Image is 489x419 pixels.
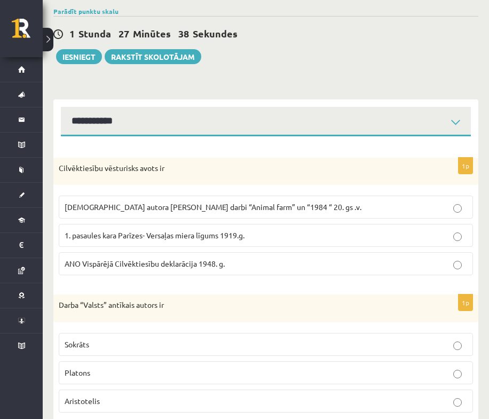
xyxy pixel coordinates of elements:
span: 38 [178,27,189,40]
span: 1 [69,27,75,40]
button: Iesniegt [56,49,102,64]
p: Cilvēktiesību vēsturisks avots ir [59,163,420,174]
span: Aristotelis [65,396,100,406]
span: 27 [119,27,129,40]
span: 1. pasaules kara Parīzes- Versaļas miera līgums 1919.g. [65,230,244,240]
p: Darba “Valsts” antīkais autors ir [59,300,420,311]
span: Sokrāts [65,339,89,349]
a: Rakstīt skolotājam [105,49,201,64]
a: Parādīt punktu skalu [53,7,119,15]
span: [DEMOGRAPHIC_DATA] autora [PERSON_NAME] darbi “Animal farm” un “1984 “ 20. gs .v. [65,202,361,212]
a: Rīgas 1. Tālmācības vidusskola [12,19,43,45]
p: 1p [458,157,473,174]
input: 1. pasaules kara Parīzes- Versaļas miera līgums 1919.g. [453,232,462,241]
input: Platons [453,370,462,378]
span: Platons [65,368,90,377]
span: ANO Vispārējā Cilvēktiesību deklarācija 1948. g. [65,259,225,268]
span: Minūtes [133,27,171,40]
span: Stunda [78,27,111,40]
p: 1p [458,294,473,311]
input: Sokrāts [453,342,462,350]
input: [DEMOGRAPHIC_DATA] autora [PERSON_NAME] darbi “Animal farm” un “1984 “ 20. gs .v. [453,204,462,213]
input: ANO Vispārējā Cilvēktiesību deklarācija 1948. g. [453,261,462,269]
input: Aristotelis [453,398,462,407]
span: Sekundes [193,27,238,40]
